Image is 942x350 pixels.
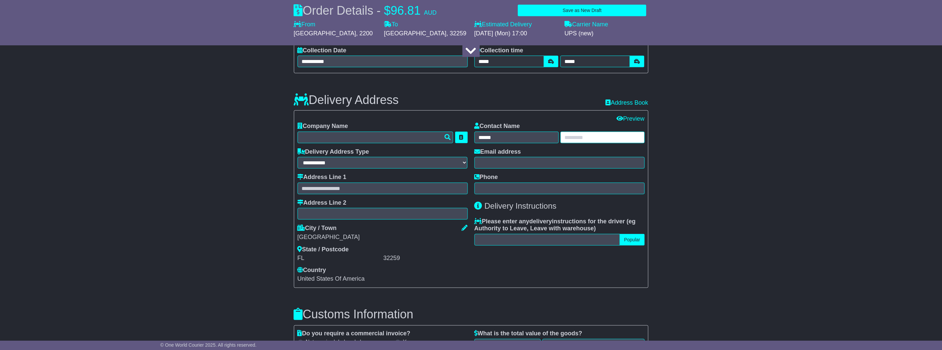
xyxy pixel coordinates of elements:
label: What is the total value of the goods? [474,330,582,338]
label: Carrier Name [565,21,608,28]
label: Company Name [298,123,348,130]
label: Country [298,267,326,274]
button: Save as New Draft [518,5,646,16]
div: Order Details - [294,3,437,18]
div: 32259 [384,255,468,262]
h3: Delivery Address [294,93,399,107]
a: Address Book [605,99,648,106]
label: From [294,21,316,28]
label: Address Line 2 [298,199,347,207]
label: Do you require a commercial invoice? [298,330,411,338]
span: Delivery Instructions [484,201,556,210]
label: Collection Date [298,47,347,54]
span: 96.81 [391,4,421,17]
span: delivery [529,218,552,225]
a: Preview [616,115,644,122]
label: Please enter any instructions for the driver ( ) [474,218,645,232]
label: Address Line 1 [298,174,347,181]
label: Delivery Address Type [298,148,369,156]
label: City / Town [298,225,337,232]
label: Phone [474,174,498,181]
span: United States Of America [298,276,365,282]
span: , 2200 [356,30,373,37]
h3: Customs Information [294,308,648,321]
span: $ [384,4,391,17]
div: FL [298,255,382,262]
label: Email address [474,148,521,156]
span: AUD [424,9,437,16]
div: [GEOGRAPHIC_DATA] [298,234,468,241]
span: , 32259 [447,30,467,37]
span: [GEOGRAPHIC_DATA] [294,30,356,37]
label: Estimated Delivery [474,21,558,28]
label: Not required, I already have my own [306,339,392,345]
label: Contact Name [474,123,520,130]
div: [DATE] (Mon) 17:00 [474,30,558,37]
span: eg Authority to Leave, Leave with warehouse [474,218,636,232]
label: To [384,21,398,28]
div: UPS (new) [565,30,648,37]
span: [GEOGRAPHIC_DATA] [384,30,447,37]
label: State / Postcode [298,246,349,253]
span: © One World Courier 2025. All rights reserved. [160,342,257,348]
button: Popular [620,234,644,246]
label: Yes [403,339,412,345]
